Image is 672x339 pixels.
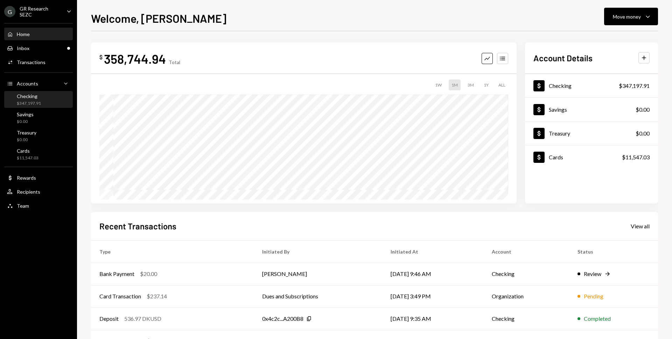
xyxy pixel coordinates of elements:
[631,223,650,230] div: View all
[549,130,570,137] div: Treasury
[17,111,34,117] div: Savings
[483,263,569,285] td: Checking
[483,307,569,330] td: Checking
[254,240,382,263] th: Initiated By
[17,59,45,65] div: Transactions
[631,222,650,230] a: View all
[382,263,483,285] td: [DATE] 9:46 AM
[140,270,157,278] div: $20.00
[4,127,73,144] a: Treasury$0.00
[549,106,567,113] div: Savings
[17,93,41,99] div: Checking
[584,292,603,300] div: Pending
[99,292,141,300] div: Card Transaction
[496,79,508,90] div: ALL
[99,54,103,61] div: $
[4,146,73,162] a: Cards$11,547.03
[99,270,134,278] div: Bank Payment
[99,314,119,323] div: Deposit
[262,314,303,323] div: 0x4c2c...A200B8
[4,56,73,68] a: Transactions
[20,6,61,18] div: GR Research SEZC
[382,285,483,307] td: [DATE] 3:49 PM
[4,42,73,54] a: Inbox
[449,79,461,90] div: 1M
[533,52,593,64] h2: Account Details
[549,154,563,160] div: Cards
[4,6,15,17] div: G
[382,307,483,330] td: [DATE] 9:35 AM
[17,137,36,143] div: $0.00
[91,11,226,25] h1: Welcome, [PERSON_NAME]
[525,74,658,97] a: Checking$347,197.91
[99,220,176,232] h2: Recent Transactions
[4,77,73,90] a: Accounts
[622,153,650,161] div: $11,547.03
[17,31,30,37] div: Home
[525,98,658,121] a: Savings$0.00
[104,51,166,67] div: 358,744.94
[483,240,569,263] th: Account
[17,119,34,125] div: $0.00
[169,59,180,65] div: Total
[483,285,569,307] td: Organization
[17,203,29,209] div: Team
[584,270,601,278] div: Review
[432,79,444,90] div: 1W
[254,263,382,285] td: [PERSON_NAME]
[481,79,491,90] div: 1Y
[17,45,29,51] div: Inbox
[4,28,73,40] a: Home
[147,292,167,300] div: $237.14
[569,240,658,263] th: Status
[4,171,73,184] a: Rewards
[604,8,658,25] button: Move money
[465,79,477,90] div: 3M
[636,129,650,138] div: $0.00
[17,81,38,87] div: Accounts
[525,122,658,145] a: Treasury$0.00
[636,105,650,114] div: $0.00
[584,314,611,323] div: Completed
[619,82,650,90] div: $347,197.91
[17,130,36,136] div: Treasury
[124,314,161,323] div: 536.97 DKUSD
[17,189,40,195] div: Recipients
[91,240,254,263] th: Type
[382,240,483,263] th: Initiated At
[17,175,36,181] div: Rewards
[549,82,572,89] div: Checking
[4,109,73,126] a: Savings$0.00
[17,101,41,106] div: $347,197.91
[254,285,382,307] td: Dues and Subscriptions
[17,148,38,154] div: Cards
[17,155,38,161] div: $11,547.03
[4,199,73,212] a: Team
[613,13,641,20] div: Move money
[525,145,658,169] a: Cards$11,547.03
[4,185,73,198] a: Recipients
[4,91,73,108] a: Checking$347,197.91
